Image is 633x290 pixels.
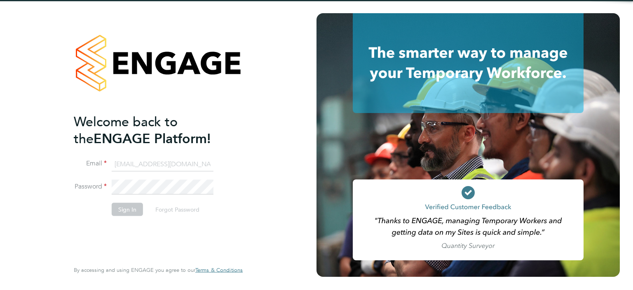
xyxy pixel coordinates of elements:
[74,113,178,146] span: Welcome back to the
[195,267,243,273] a: Terms & Conditions
[112,203,143,216] button: Sign In
[74,159,107,168] label: Email
[112,157,213,172] input: Enter your work email...
[149,203,206,216] button: Forgot Password
[74,113,234,147] h2: ENGAGE Platform!
[74,182,107,191] label: Password
[74,266,243,273] span: By accessing and using ENGAGE you agree to our
[195,266,243,273] span: Terms & Conditions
